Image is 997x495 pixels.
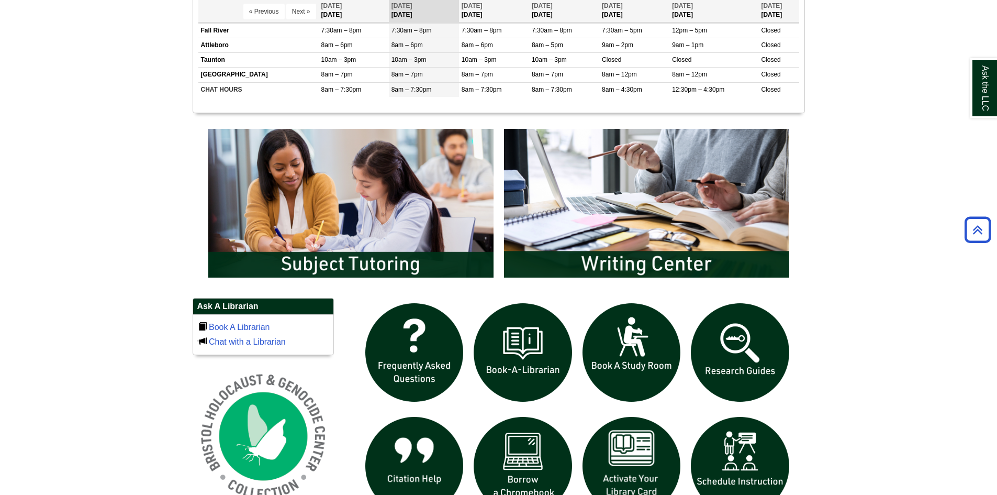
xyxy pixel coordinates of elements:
a: Book A Librarian [209,323,270,332]
div: slideshow [203,124,794,288]
span: 8am – 12pm [672,71,707,78]
button: Next » [286,4,316,19]
span: 8am – 7:30pm [321,86,362,93]
span: 7:30am – 8pm [462,27,502,34]
span: Closed [761,56,780,63]
a: Chat with a Librarian [209,337,286,346]
img: Book a Librarian icon links to book a librarian web page [468,298,577,407]
span: 9am – 2pm [602,41,633,49]
span: 8am – 7pm [391,71,423,78]
span: 7:30am – 8pm [391,27,432,34]
span: 8am – 5pm [532,41,563,49]
span: 8am – 6pm [462,41,493,49]
span: 8am – 7:30pm [532,86,572,93]
span: [DATE] [462,2,483,9]
span: 8am – 7pm [462,71,493,78]
span: Closed [602,56,621,63]
span: 7:30am – 5pm [602,27,642,34]
span: 7:30am – 8pm [321,27,362,34]
span: 8am – 12pm [602,71,637,78]
button: « Previous [243,4,285,19]
span: [DATE] [321,2,342,9]
span: 10am – 3pm [321,56,356,63]
span: 10am – 3pm [532,56,567,63]
span: 8am – 6pm [391,41,423,49]
span: [DATE] [672,2,693,9]
span: 8am – 6pm [321,41,353,49]
span: 8am – 4:30pm [602,86,642,93]
span: 10am – 3pm [462,56,497,63]
img: Writing Center Information [499,124,794,283]
img: frequently asked questions [360,298,469,407]
span: 8am – 7:30pm [391,86,432,93]
td: Fall River [198,23,319,38]
span: 7:30am – 8pm [532,27,572,34]
span: Closed [672,56,691,63]
span: 10am – 3pm [391,56,427,63]
span: Closed [761,41,780,49]
span: [DATE] [391,2,412,9]
img: book a study room icon links to book a study room web page [577,298,686,407]
span: 8am – 7:30pm [462,86,502,93]
span: Closed [761,27,780,34]
span: 12pm – 5pm [672,27,707,34]
span: 12:30pm – 4:30pm [672,86,724,93]
td: CHAT HOURS [198,82,319,97]
span: [DATE] [761,2,782,9]
img: Subject Tutoring Information [203,124,499,283]
td: Attleboro [198,38,319,53]
span: Closed [761,71,780,78]
span: 8am – 7pm [321,71,353,78]
span: 8am – 7pm [532,71,563,78]
img: Research Guides icon links to research guides web page [686,298,794,407]
a: Back to Top [961,223,994,237]
span: 9am – 1pm [672,41,703,49]
h2: Ask A Librarian [193,299,333,315]
td: Taunton [198,53,319,68]
td: [GEOGRAPHIC_DATA] [198,68,319,82]
span: [DATE] [602,2,623,9]
span: Closed [761,86,780,93]
span: [DATE] [532,2,553,9]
